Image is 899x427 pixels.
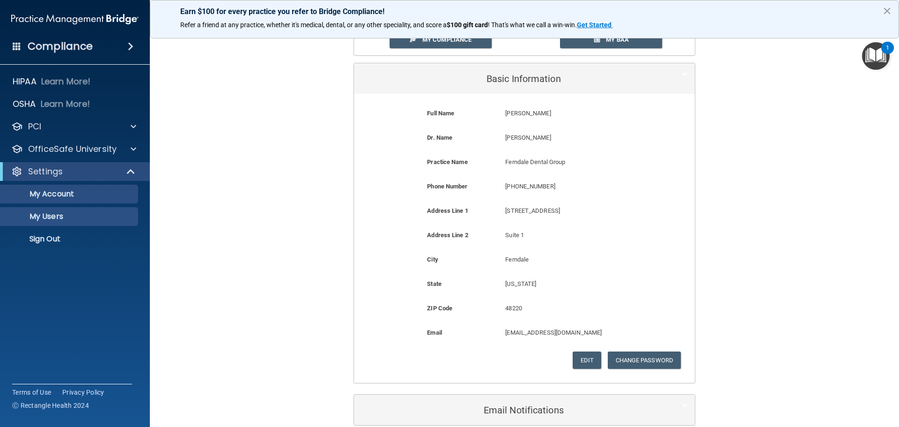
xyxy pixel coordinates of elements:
p: Settings [28,166,63,177]
span: ! That's what we call a win-win. [488,21,577,29]
b: Email [427,329,442,336]
b: State [427,280,442,287]
b: Full Name [427,110,454,117]
span: Ⓒ Rectangle Health 2024 [12,401,89,410]
button: Open Resource Center, 1 new notification [862,42,890,70]
p: Suite 1 [505,230,648,241]
p: My Users [6,212,134,221]
p: 48220 [505,303,648,314]
p: Ferndale [505,254,648,265]
p: Learn More! [41,98,90,110]
b: Phone Number [427,183,467,190]
p: HIPAA [13,76,37,87]
p: Earn $100 for every practice you refer to Bridge Compliance! [180,7,869,16]
button: Edit [573,352,601,369]
a: Privacy Policy [62,388,104,397]
img: PMB logo [11,10,139,29]
p: Ferndale Dental Group [505,157,648,168]
a: PCI [11,121,136,132]
b: ZIP Code [427,305,452,312]
p: [EMAIL_ADDRESS][DOMAIN_NAME] [505,327,648,338]
b: Address Line 1 [427,207,468,214]
b: Dr. Name [427,134,452,141]
p: [US_STATE] [505,278,648,290]
h4: Compliance [28,40,93,53]
p: [PERSON_NAME] [505,108,648,119]
span: My BAA [606,36,629,43]
b: Address Line 2 [427,232,468,239]
a: OfficeSafe University [11,143,136,155]
div: 1 [886,48,889,60]
p: OSHA [13,98,36,110]
h5: Basic Information [361,74,659,84]
p: My Account [6,189,134,199]
b: Practice Name [427,158,467,165]
strong: Get Started [577,21,612,29]
span: Refer a friend at any practice, whether it's medical, dental, or any other speciality, and score a [180,21,447,29]
button: Close [883,3,892,18]
p: OfficeSafe University [28,143,117,155]
a: Email Notifications [361,399,688,420]
strong: $100 gift card [447,21,488,29]
h5: Email Notifications [361,405,659,415]
a: Get Started [577,21,613,29]
span: My Compliance [422,36,472,43]
a: Settings [11,166,136,177]
a: Basic Information [361,68,688,89]
p: [PHONE_NUMBER] [505,181,648,192]
p: Sign Out [6,234,134,244]
b: City [427,256,438,263]
p: [STREET_ADDRESS] [505,205,648,217]
p: Learn More! [41,76,91,87]
p: [PERSON_NAME] [505,132,648,143]
a: Terms of Use [12,388,51,397]
p: PCI [28,121,41,132]
button: Change Password [608,352,681,369]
